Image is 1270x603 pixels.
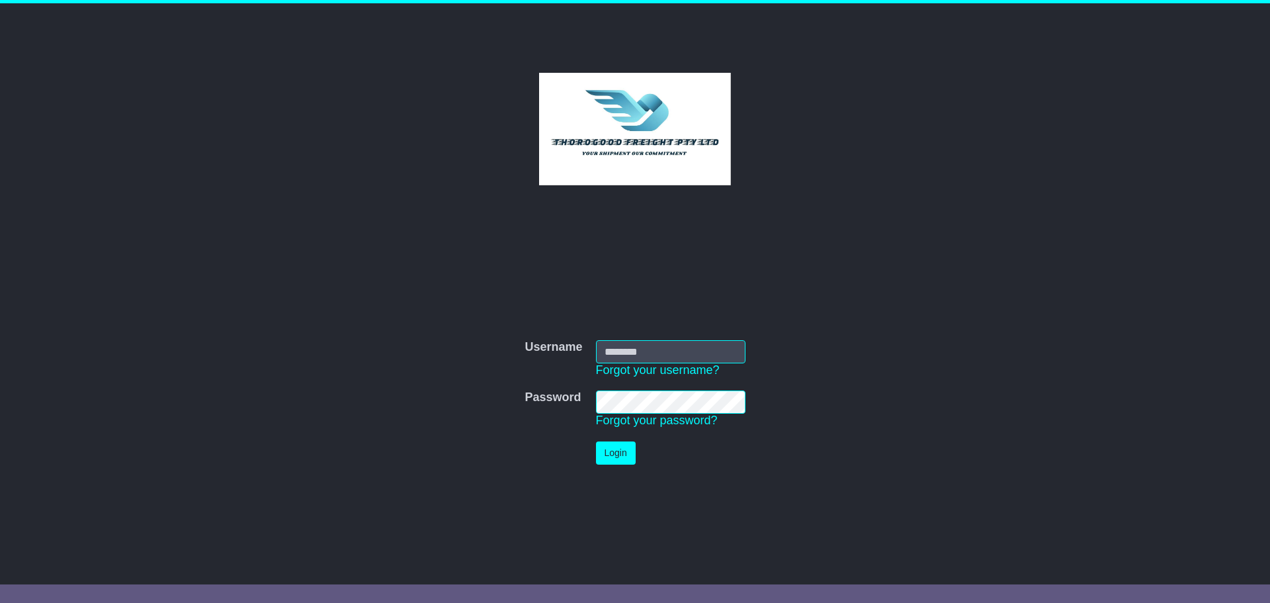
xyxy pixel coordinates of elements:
[525,391,581,405] label: Password
[539,73,732,185] img: Thorogood Freight Pty Ltd
[525,340,582,355] label: Username
[596,441,636,465] button: Login
[596,414,718,427] a: Forgot your password?
[596,363,720,377] a: Forgot your username?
